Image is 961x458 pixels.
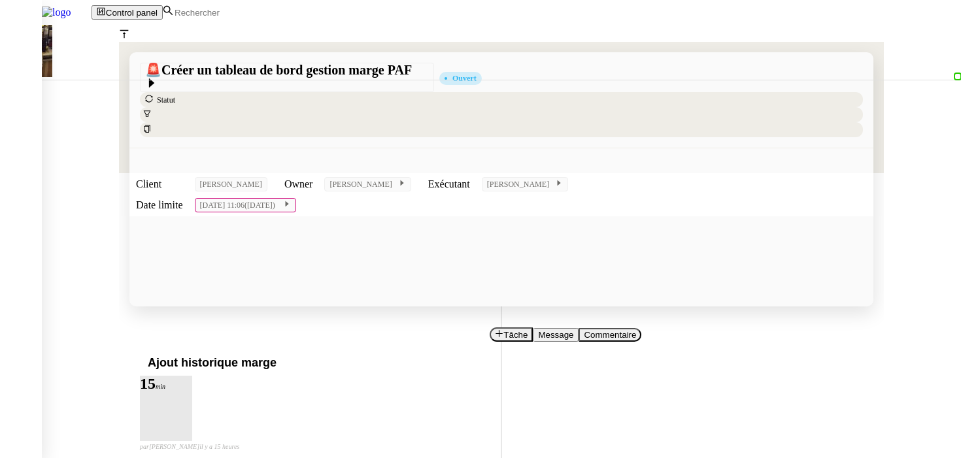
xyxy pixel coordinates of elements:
span: Tâche [503,330,528,340]
td: Date limite [131,195,188,215]
span: Statut [157,95,175,105]
span: Commentaire [584,330,636,340]
button: Control panel [92,5,163,20]
span: [PERSON_NAME] [329,180,397,189]
td: Owner [279,174,318,194]
span: Control panel [106,8,158,18]
span: [PERSON_NAME] [487,180,555,189]
span: ([DATE]) [244,201,277,210]
button: Commentaire [579,328,641,342]
span: 15 [140,375,156,392]
span: il y a 15 heures [199,443,239,450]
span: Message [538,330,573,340]
input: Rechercher [173,7,286,18]
button: Tâche [490,327,533,342]
span: min [156,383,165,390]
span: [PERSON_NAME] [200,180,262,189]
span: Ajout historique marge [148,356,277,369]
small: [PERSON_NAME] [140,443,239,450]
button: Message [533,328,579,342]
div: Ouvert [452,74,477,82]
td: Exécutant [423,174,475,194]
span: [DATE] 11:06 [200,201,283,210]
td: Client [131,174,188,194]
span: par [140,443,149,450]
